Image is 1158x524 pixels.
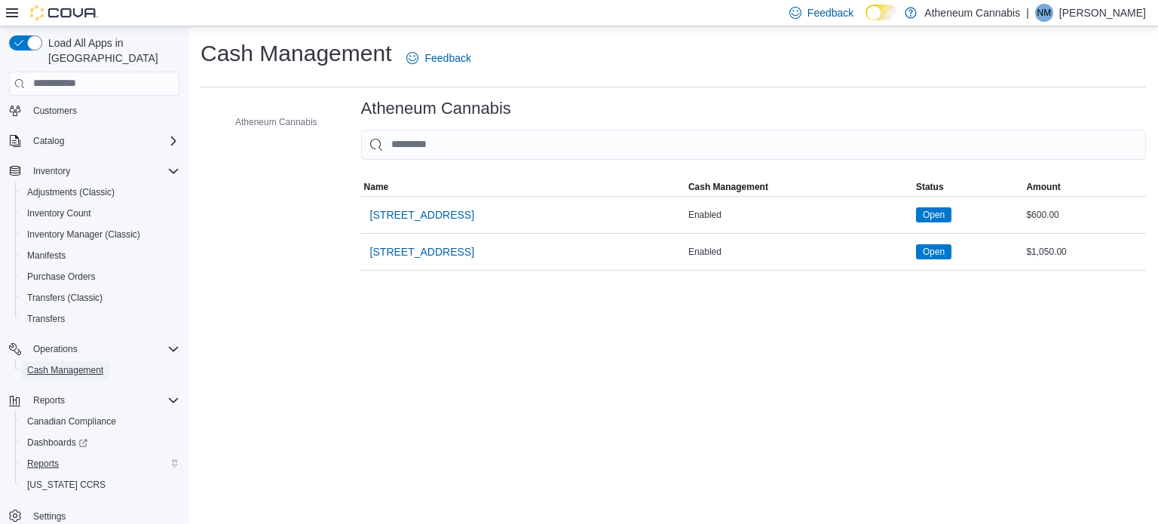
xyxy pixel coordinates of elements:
[3,130,185,152] button: Catalog
[3,161,185,182] button: Inventory
[923,245,945,259] span: Open
[923,208,945,222] span: Open
[1059,4,1146,22] p: [PERSON_NAME]
[424,51,470,66] span: Feedback
[27,437,87,449] span: Dashboards
[42,35,179,66] span: Load All Apps in [GEOGRAPHIC_DATA]
[865,5,897,20] input: Dark Mode
[1026,181,1060,193] span: Amount
[370,207,474,222] span: [STREET_ADDRESS]
[916,244,951,259] span: Open
[15,308,185,329] button: Transfers
[15,203,185,224] button: Inventory Count
[27,340,179,358] span: Operations
[21,225,179,244] span: Inventory Manager (Classic)
[15,453,185,474] button: Reports
[364,181,389,193] span: Name
[1035,4,1053,22] div: Nick Miller
[685,178,913,196] button: Cash Management
[15,245,185,266] button: Manifests
[27,391,71,409] button: Reports
[1023,206,1146,224] div: $600.00
[27,132,179,150] span: Catalog
[15,411,185,432] button: Canadian Compliance
[21,183,121,201] a: Adjustments (Classic)
[21,310,179,328] span: Transfers
[27,186,115,198] span: Adjustments (Classic)
[33,343,78,355] span: Operations
[27,292,103,304] span: Transfers (Classic)
[1023,243,1146,261] div: $1,050.00
[807,5,853,20] span: Feedback
[15,224,185,245] button: Inventory Manager (Classic)
[33,105,77,117] span: Customers
[27,313,65,325] span: Transfers
[21,247,179,265] span: Manifests
[235,116,317,128] span: Atheneum Cannabis
[21,204,179,222] span: Inventory Count
[27,162,179,180] span: Inventory
[27,102,83,120] a: Customers
[364,200,480,230] button: [STREET_ADDRESS]
[15,474,185,495] button: [US_STATE] CCRS
[30,5,98,20] img: Cova
[688,181,768,193] span: Cash Management
[33,135,64,147] span: Catalog
[27,250,66,262] span: Manifests
[21,455,65,473] a: Reports
[21,183,179,201] span: Adjustments (Classic)
[21,268,102,286] a: Purchase Orders
[370,244,474,259] span: [STREET_ADDRESS]
[21,361,179,379] span: Cash Management
[3,100,185,121] button: Customers
[21,476,112,494] a: [US_STATE] CCRS
[21,455,179,473] span: Reports
[361,130,1146,160] input: This is a search bar. As you type, the results lower in the page will automatically filter.
[27,101,179,120] span: Customers
[33,510,66,522] span: Settings
[21,412,179,431] span: Canadian Compliance
[21,476,179,494] span: Washington CCRS
[21,289,109,307] a: Transfers (Classic)
[27,340,84,358] button: Operations
[21,268,179,286] span: Purchase Orders
[15,360,185,381] button: Cash Management
[3,390,185,411] button: Reports
[33,165,70,177] span: Inventory
[27,415,116,427] span: Canadian Compliance
[27,364,103,376] span: Cash Management
[916,207,951,222] span: Open
[364,237,480,267] button: [STREET_ADDRESS]
[27,391,179,409] span: Reports
[214,113,323,131] button: Atheneum Cannabis
[916,181,944,193] span: Status
[27,132,70,150] button: Catalog
[21,310,71,328] a: Transfers
[21,289,179,307] span: Transfers (Classic)
[913,178,1024,196] button: Status
[685,206,913,224] div: Enabled
[27,162,76,180] button: Inventory
[15,287,185,308] button: Transfers (Classic)
[27,479,106,491] span: [US_STATE] CCRS
[21,434,93,452] a: Dashboards
[15,432,185,453] a: Dashboards
[21,434,179,452] span: Dashboards
[21,247,72,265] a: Manifests
[924,4,1020,22] p: Atheneum Cannabis
[27,228,140,241] span: Inventory Manager (Classic)
[33,394,65,406] span: Reports
[15,182,185,203] button: Adjustments (Classic)
[361,178,685,196] button: Name
[685,243,913,261] div: Enabled
[1037,4,1052,22] span: NM
[201,38,391,69] h1: Cash Management
[21,204,97,222] a: Inventory Count
[21,361,109,379] a: Cash Management
[27,207,91,219] span: Inventory Count
[27,271,96,283] span: Purchase Orders
[21,225,146,244] a: Inventory Manager (Classic)
[3,339,185,360] button: Operations
[15,266,185,287] button: Purchase Orders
